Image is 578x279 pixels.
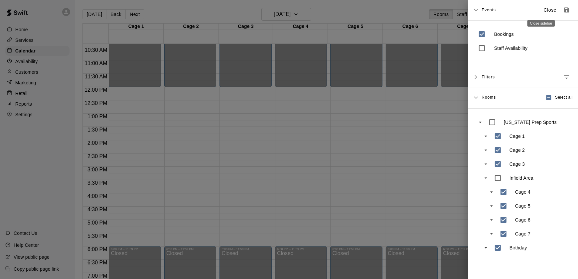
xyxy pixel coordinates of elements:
button: Save as default view [561,4,573,16]
button: Close sidebar [539,5,561,16]
span: Filters [482,71,495,83]
p: Birthday [509,244,527,251]
p: Cage 3 [509,161,525,167]
p: Cage 6 [515,217,530,223]
p: Close [544,7,557,14]
p: Cage 2 [509,147,525,153]
p: Bookings [494,31,514,38]
span: Events [482,4,496,16]
p: Cage 4 [515,189,530,195]
span: Rooms [482,94,496,100]
div: FiltersManage filters [468,67,578,87]
p: Cage 1 [509,133,525,139]
div: Close sidebar [527,20,555,27]
button: Manage filters [561,71,573,83]
p: Cage 7 [515,231,530,237]
p: [US_STATE] Prep Sports [504,119,557,126]
p: Staff Availability [494,45,527,51]
p: Infield Area [509,175,533,181]
span: Select all [555,94,573,101]
div: RoomsSelect all [468,87,578,108]
ul: swift facility view [475,115,571,255]
p: Cage 5 [515,203,530,209]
